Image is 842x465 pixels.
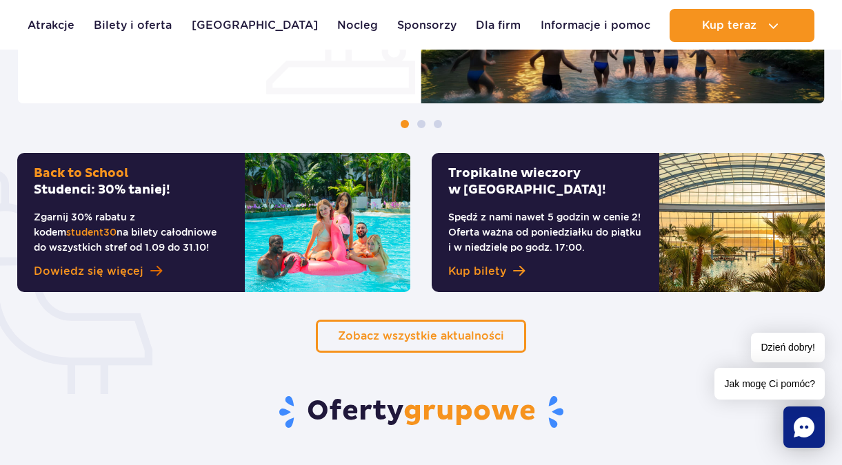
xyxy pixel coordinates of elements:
[10,394,832,430] h2: Oferty
[448,263,643,280] a: Kup bilety
[34,209,228,255] p: Zgarnij 30% rabatu z kodem na bilety całodniowe do wszystkich stref od 1.09 do 31.10!
[28,9,74,42] a: Atrakcje
[192,9,318,42] a: [GEOGRAPHIC_DATA]
[316,320,526,353] a: Zobacz wszystkie aktualności
[34,165,128,181] span: Back to School
[659,153,825,292] img: Tropikalne wieczory w&nbsp;Suntago!
[476,9,521,42] a: Dla firm
[403,394,536,428] span: grupowe
[783,406,825,448] div: Chat
[66,227,117,238] span: student30
[245,153,410,292] img: Back to SchoolStudenci: 30% taniej!
[751,333,825,362] span: Dzień dobry!
[397,9,457,42] a: Sponsorzy
[34,263,228,280] a: Dowiedz się więcej
[34,263,143,280] span: Dowiedz się więcej
[338,329,504,342] span: Zobacz wszystkie aktualności
[448,263,506,280] span: Kup bilety
[670,9,814,42] button: Kup teraz
[448,209,643,255] p: Spędź z nami nawet 5 godzin w cenie 2! Oferta ważna od poniedziałku do piątku i w niedzielę po go...
[34,165,228,198] h2: Studenci: 30% taniej!
[337,9,378,42] a: Nocleg
[541,9,650,42] a: Informacje i pomoc
[448,165,643,198] h2: Tropikalne wieczory w [GEOGRAPHIC_DATA]!
[714,368,825,400] span: Jak mogę Ci pomóc?
[702,19,756,32] span: Kup teraz
[94,9,172,42] a: Bilety i oferta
